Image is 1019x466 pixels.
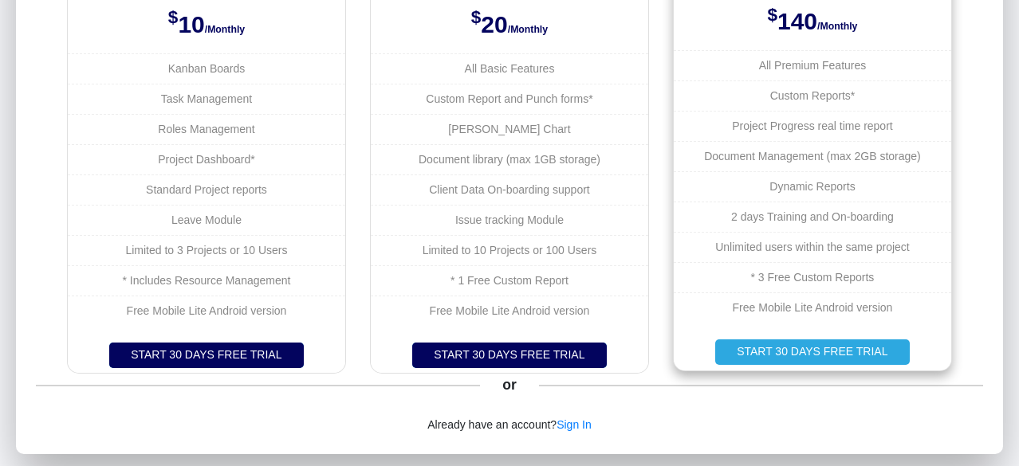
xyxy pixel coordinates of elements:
[674,80,951,111] li: Custom Reports*
[68,53,345,84] li: Kanban Boards
[68,174,345,205] li: Standard Project reports
[817,21,857,32] span: /Monthly
[674,202,951,232] li: 2 days Training and On-boarding
[371,235,648,265] li: Limited to 10 Projects or 100 Users
[674,292,951,323] li: Free Mobile Lite Android version
[109,343,304,368] button: START 30 DAYS FREE TRIAL
[471,7,482,27] sup: $
[767,5,777,25] sup: $
[371,114,648,144] li: [PERSON_NAME] Chart
[68,235,345,265] li: Limited to 3 Projects or 10 Users
[371,205,648,235] li: Issue tracking Module
[68,84,345,114] li: Task Management
[68,144,345,174] li: Project Dashboard*
[371,53,648,84] li: All Basic Features
[371,296,648,326] li: Free Mobile Lite Android version
[500,374,520,396] h5: or
[674,111,951,141] li: Project Progress real time report
[371,144,648,174] li: Document library (max 1GB storage)
[674,50,951,80] li: All Premium Features
[715,339,910,365] button: START 30 DAYS FREE TRIAL
[68,114,345,144] li: Roles Management
[557,418,592,431] a: Sign In
[371,174,648,205] li: Client Data On-boarding support
[68,296,345,326] li: Free Mobile Lite Android version
[508,24,548,35] span: /Monthly
[674,262,951,292] li: * 3 Free Custom Reports
[371,265,648,296] li: * 1 Free Custom Report
[205,24,245,35] span: /Monthly
[68,265,345,296] li: * Includes Resource Management
[68,205,345,235] li: Leave Module
[674,141,951,171] li: Document Management (max 2GB storage)
[168,7,179,27] sup: $
[371,84,648,114] li: Custom Report and Punch forms*
[674,171,951,202] li: Dynamic Reports
[16,401,1003,448] h6: Already have an account?
[412,343,607,368] button: START 30 DAYS FREE TRIAL
[674,232,951,262] li: Unlimited users within the same project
